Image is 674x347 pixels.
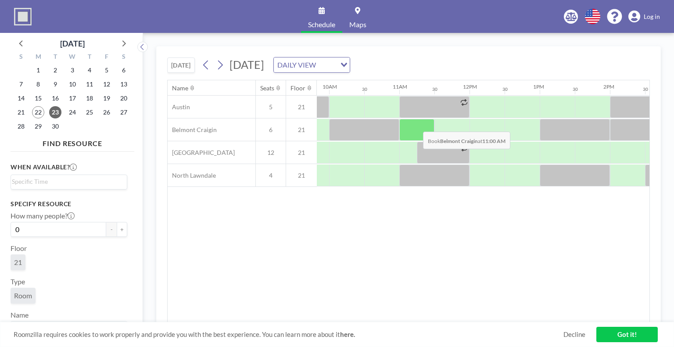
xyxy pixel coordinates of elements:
[14,291,32,300] span: Room
[440,138,478,144] b: Belmont Craigin
[100,64,113,76] span: Friday, September 5, 2025
[83,92,96,104] span: Thursday, September 18, 2025
[362,86,367,92] div: 30
[319,59,335,71] input: Search for option
[168,149,235,157] span: [GEOGRAPHIC_DATA]
[64,52,81,63] div: W
[482,138,505,144] b: 11:00 AM
[98,52,115,63] div: F
[256,149,286,157] span: 12
[100,92,113,104] span: Friday, September 19, 2025
[168,126,217,134] span: Belmont Craigin
[100,106,113,118] span: Friday, September 26, 2025
[172,84,188,92] div: Name
[340,330,355,338] a: here.
[276,59,318,71] span: DAILY VIEW
[11,322,127,336] div: Search for option
[66,78,79,90] span: Wednesday, September 10, 2025
[628,11,660,23] a: Log in
[100,78,113,90] span: Friday, September 12, 2025
[563,330,585,339] a: Decline
[349,21,366,28] span: Maps
[286,172,317,179] span: 21
[11,175,127,188] div: Search for option
[432,86,437,92] div: 30
[32,78,44,90] span: Monday, September 8, 2025
[290,84,305,92] div: Floor
[32,120,44,132] span: Monday, September 29, 2025
[15,120,27,132] span: Sunday, September 28, 2025
[603,83,614,90] div: 2PM
[83,106,96,118] span: Thursday, September 25, 2025
[49,92,61,104] span: Tuesday, September 16, 2025
[308,21,335,28] span: Schedule
[502,86,508,92] div: 30
[117,222,127,237] button: +
[30,52,47,63] div: M
[323,83,337,90] div: 10AM
[60,37,85,50] div: [DATE]
[83,64,96,76] span: Thursday, September 4, 2025
[596,327,658,342] a: Got it!
[32,92,44,104] span: Monday, September 15, 2025
[14,258,22,267] span: 21
[14,330,563,339] span: Roomzilla requires cookies to work properly and provide you with the best experience. You can lea...
[168,172,216,179] span: North Lawndale
[66,106,79,118] span: Wednesday, September 24, 2025
[643,86,648,92] div: 30
[573,86,578,92] div: 30
[118,78,130,90] span: Saturday, September 13, 2025
[66,64,79,76] span: Wednesday, September 3, 2025
[168,103,190,111] span: Austin
[11,311,29,319] label: Name
[81,52,98,63] div: T
[11,244,27,253] label: Floor
[118,64,130,76] span: Saturday, September 6, 2025
[256,126,286,134] span: 6
[115,52,132,63] div: S
[286,103,317,111] span: 21
[393,83,407,90] div: 11AM
[644,13,660,21] span: Log in
[66,92,79,104] span: Wednesday, September 17, 2025
[15,78,27,90] span: Sunday, September 7, 2025
[14,8,32,25] img: organization-logo
[167,57,195,73] button: [DATE]
[533,83,544,90] div: 1PM
[11,211,75,220] label: How many people?
[11,200,127,208] h3: Specify resource
[286,126,317,134] span: 21
[274,57,350,72] div: Search for option
[423,132,510,149] span: Book at
[47,52,64,63] div: T
[49,120,61,132] span: Tuesday, September 30, 2025
[49,78,61,90] span: Tuesday, September 9, 2025
[49,106,61,118] span: Tuesday, September 23, 2025
[118,92,130,104] span: Saturday, September 20, 2025
[229,58,264,71] span: [DATE]
[260,84,274,92] div: Seats
[32,64,44,76] span: Monday, September 1, 2025
[15,106,27,118] span: Sunday, September 21, 2025
[11,136,134,148] h4: FIND RESOURCE
[15,92,27,104] span: Sunday, September 14, 2025
[11,277,25,286] label: Type
[12,177,122,186] input: Search for option
[286,149,317,157] span: 21
[13,52,30,63] div: S
[118,106,130,118] span: Saturday, September 27, 2025
[463,83,477,90] div: 12PM
[32,106,44,118] span: Monday, September 22, 2025
[83,78,96,90] span: Thursday, September 11, 2025
[106,222,117,237] button: -
[256,172,286,179] span: 4
[256,103,286,111] span: 5
[49,64,61,76] span: Tuesday, September 2, 2025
